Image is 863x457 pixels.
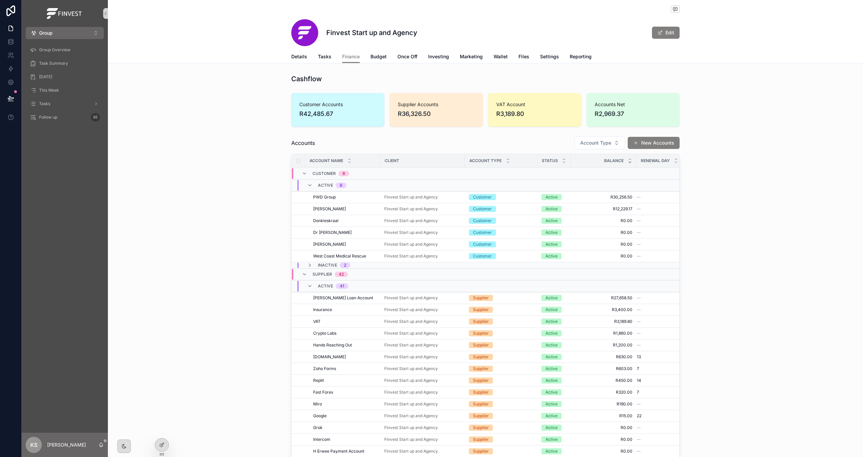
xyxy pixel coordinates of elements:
[469,241,533,247] a: Customer
[384,331,461,336] a: Finvest Start up and Agency
[575,253,632,259] a: R0.00
[637,437,679,442] a: --
[637,206,641,212] span: --
[313,413,327,419] span: Google
[39,101,50,106] span: Tasks
[469,194,533,200] a: Customer
[575,366,632,371] a: R603.00
[428,53,449,60] span: Investing
[398,101,475,108] span: Supplier Accounts
[570,51,592,64] a: Reporting
[541,218,567,224] a: Active
[473,366,489,372] div: Supplier
[384,331,438,336] span: Finvest Start up and Agency
[384,218,438,223] a: Finvest Start up and Agency
[39,47,70,53] span: Group Overview
[469,436,533,443] a: Supplier
[540,51,559,64] a: Settings
[575,342,632,348] a: R1,200.00
[318,183,333,188] span: Active
[313,194,376,200] a: PWD Group
[384,401,438,407] a: Finvest Start up and Agency
[384,342,438,348] span: Finvest Start up and Agency
[469,389,533,395] a: Supplier
[575,206,632,212] a: R12,229.17
[575,242,632,247] a: R0.00
[469,366,533,372] a: Supplier
[570,53,592,60] span: Reporting
[637,425,679,430] a: --
[313,401,322,407] span: Miro
[545,413,558,419] div: Active
[342,51,360,63] a: Finance
[384,319,438,324] a: Finvest Start up and Agency
[637,230,679,235] a: --
[575,307,632,312] span: R3,400.00
[473,253,492,259] div: Customer
[473,295,489,301] div: Supplier
[545,342,558,348] div: Active
[384,413,438,419] a: Finvest Start up and Agency
[541,318,567,325] a: Active
[541,401,567,407] a: Active
[384,307,438,312] a: Finvest Start up and Agency
[469,230,533,236] a: Customer
[469,318,533,325] a: Supplier
[384,437,438,442] a: Finvest Start up and Agency
[637,307,641,312] span: --
[473,354,489,360] div: Supplier
[575,319,632,324] span: R3,189.80
[313,331,376,336] a: Crypto Labs
[313,230,352,235] span: Dr [PERSON_NAME]
[313,390,333,395] span: Fast Forex
[575,390,632,395] a: R320.00
[384,230,438,235] a: Finvest Start up and Agency
[541,354,567,360] a: Active
[637,295,641,301] span: --
[384,295,438,301] a: Finvest Start up and Agency
[628,137,680,149] a: New Accounts
[384,206,438,212] span: Finvest Start up and Agency
[313,206,376,212] a: [PERSON_NAME]
[313,253,376,259] a: West Coast Medical Rescue
[469,307,533,313] a: Supplier
[541,377,567,384] a: Active
[318,283,333,289] span: Active
[384,378,438,383] a: Finvest Start up and Agency
[637,319,679,324] a: --
[384,401,461,407] a: Finvest Start up and Agency
[313,242,376,247] a: [PERSON_NAME]
[545,230,558,236] div: Active
[575,295,632,301] a: R27,658.50
[545,377,558,384] div: Active
[637,342,641,348] span: --
[22,39,108,132] div: scrollable content
[541,307,567,313] a: Active
[473,218,492,224] div: Customer
[313,218,376,223] a: Donkieskraal
[313,272,332,277] span: Supplier
[26,44,104,56] a: Group Overview
[545,425,558,431] div: Active
[313,242,346,247] span: [PERSON_NAME]
[473,401,489,407] div: Supplier
[313,425,323,430] span: Grok
[545,354,558,360] div: Active
[384,342,461,348] a: Finvest Start up and Agency
[469,413,533,419] a: Supplier
[428,51,449,64] a: Investing
[575,425,632,430] span: R0.00
[39,115,57,120] span: Follow up
[637,354,679,360] a: 13
[469,218,533,224] a: Customer
[637,194,641,200] span: --
[384,206,461,212] a: Finvest Start up and Agency
[384,194,438,200] span: Finvest Start up and Agency
[575,331,632,336] a: R1,860.00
